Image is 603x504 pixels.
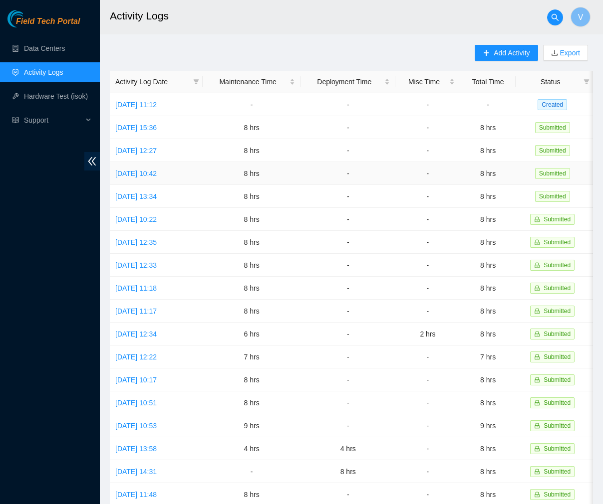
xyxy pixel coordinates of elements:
[115,101,157,109] a: [DATE] 11:12
[544,331,571,337] span: Submitted
[483,49,490,57] span: plus
[460,345,516,368] td: 7 hrs
[395,93,460,116] td: -
[460,368,516,391] td: 8 hrs
[115,491,157,499] a: [DATE] 11:48
[534,377,540,383] span: lock
[534,308,540,314] span: lock
[301,185,395,208] td: -
[534,239,540,245] span: lock
[535,145,570,156] span: Submitted
[584,79,590,85] span: filter
[521,76,580,87] span: Status
[544,353,571,360] span: Submitted
[544,239,571,246] span: Submitted
[460,414,516,437] td: 9 hrs
[7,10,50,27] img: Akamai Technologies
[460,300,516,323] td: 8 hrs
[203,460,301,483] td: -
[395,185,460,208] td: -
[115,307,157,315] a: [DATE] 11:17
[395,162,460,185] td: -
[301,391,395,414] td: -
[395,139,460,162] td: -
[544,262,571,269] span: Submitted
[203,323,301,345] td: 6 hrs
[115,353,157,361] a: [DATE] 12:22
[395,414,460,437] td: -
[193,79,199,85] span: filter
[460,162,516,185] td: 8 hrs
[115,284,157,292] a: [DATE] 11:18
[538,99,567,110] span: Created
[582,74,592,89] span: filter
[395,345,460,368] td: -
[24,92,88,100] a: Hardware Test (isok)
[535,191,570,202] span: Submitted
[395,323,460,345] td: 2 hrs
[191,74,201,89] span: filter
[301,460,395,483] td: 8 hrs
[460,323,516,345] td: 8 hrs
[115,76,189,87] span: Activity Log Date
[301,208,395,231] td: -
[534,423,540,429] span: lock
[115,215,157,223] a: [DATE] 10:22
[301,162,395,185] td: -
[534,331,540,337] span: lock
[534,262,540,268] span: lock
[115,192,157,200] a: [DATE] 13:34
[544,468,571,475] span: Submitted
[203,185,301,208] td: 8 hrs
[115,124,157,132] a: [DATE] 15:36
[460,437,516,460] td: 8 hrs
[203,208,301,231] td: 8 hrs
[395,254,460,277] td: -
[7,18,80,31] a: Akamai TechnologiesField Tech Portal
[301,254,395,277] td: -
[460,116,516,139] td: 8 hrs
[534,446,540,452] span: lock
[395,208,460,231] td: -
[551,49,558,57] span: download
[534,285,540,291] span: lock
[534,354,540,360] span: lock
[395,277,460,300] td: -
[301,116,395,139] td: -
[301,231,395,254] td: -
[534,469,540,475] span: lock
[203,116,301,139] td: 8 hrs
[534,216,540,222] span: lock
[203,345,301,368] td: 7 hrs
[115,147,157,155] a: [DATE] 12:27
[534,400,540,406] span: lock
[115,445,157,453] a: [DATE] 13:58
[115,169,157,177] a: [DATE] 10:42
[544,216,571,223] span: Submitted
[543,45,588,61] button: downloadExport
[395,231,460,254] td: -
[301,414,395,437] td: -
[301,139,395,162] td: -
[544,422,571,429] span: Submitted
[395,300,460,323] td: -
[460,139,516,162] td: 8 hrs
[544,376,571,383] span: Submitted
[475,45,538,61] button: plusAdd Activity
[203,139,301,162] td: 8 hrs
[203,300,301,323] td: 8 hrs
[203,277,301,300] td: 8 hrs
[24,44,65,52] a: Data Centers
[301,93,395,116] td: -
[535,122,570,133] span: Submitted
[460,93,516,116] td: -
[558,49,580,57] a: Export
[115,261,157,269] a: [DATE] 12:33
[544,308,571,315] span: Submitted
[460,185,516,208] td: 8 hrs
[203,391,301,414] td: 8 hrs
[115,376,157,384] a: [DATE] 10:17
[544,491,571,498] span: Submitted
[544,445,571,452] span: Submitted
[301,300,395,323] td: -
